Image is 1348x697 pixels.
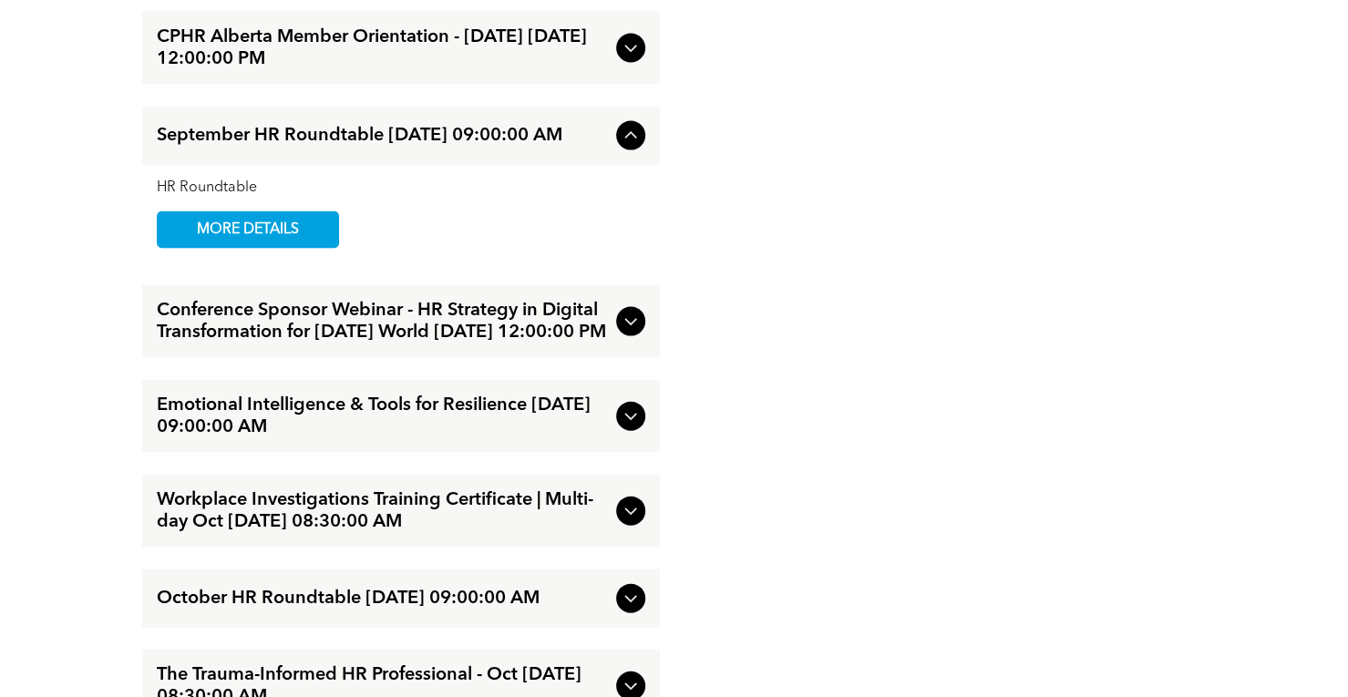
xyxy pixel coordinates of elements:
span: Workplace Investigations Training Certificate | Multi-day Oct [DATE] 08:30:00 AM [157,489,609,533]
span: October HR Roundtable [DATE] 09:00:00 AM [157,588,609,610]
span: Conference Sponsor Webinar - HR Strategy in Digital Transformation for [DATE] World [DATE] 12:00:... [157,300,609,343]
div: HR Roundtable [157,179,645,197]
span: Emotional Intelligence & Tools for Resilience [DATE] 09:00:00 AM [157,395,609,438]
span: September HR Roundtable [DATE] 09:00:00 AM [157,125,609,147]
span: MORE DETAILS [176,212,320,248]
a: MORE DETAILS [157,211,339,249]
span: CPHR Alberta Member Orientation - [DATE] [DATE] 12:00:00 PM [157,26,609,70]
